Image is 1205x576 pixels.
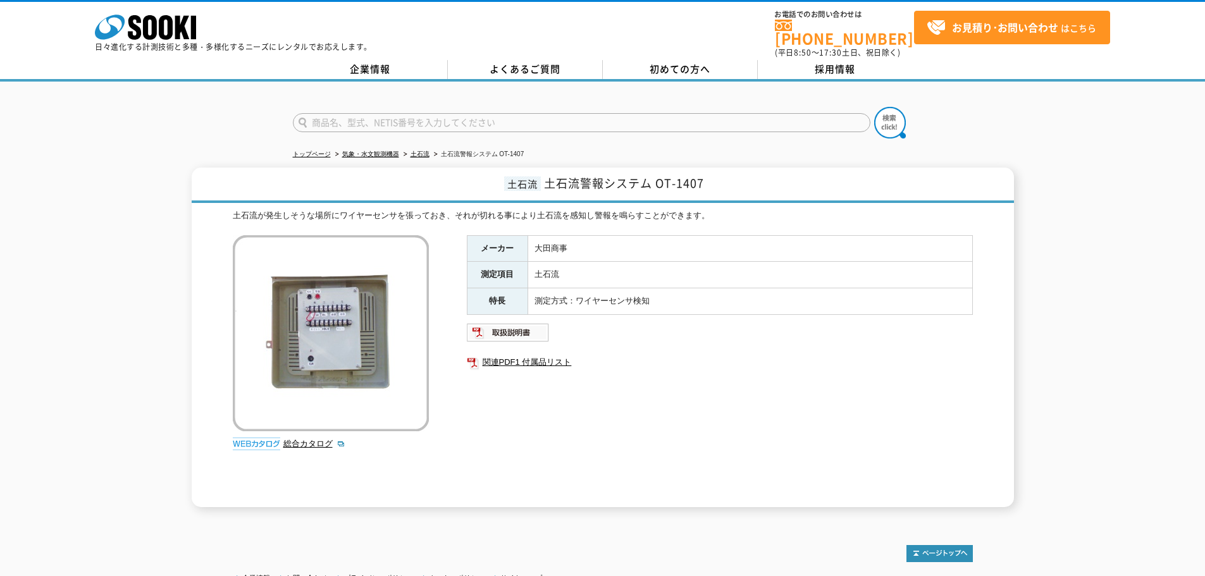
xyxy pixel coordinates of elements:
[448,60,603,79] a: よくあるご質問
[342,150,399,157] a: 気象・水文観測機器
[794,47,812,58] span: 8:50
[775,47,900,58] span: (平日 ～ 土日、祝日除く)
[283,439,345,448] a: 総合カタログ
[927,18,1096,37] span: はこちら
[233,235,429,431] img: 土石流警報システム OT-1407
[467,331,550,340] a: 取扱説明書
[293,150,331,157] a: トップページ
[233,209,973,223] div: 土石流が発生しそうな場所にワイヤーセンサを張っておき、それが切れる事により土石流を感知し警報を鳴らすことができます。
[775,11,914,18] span: お電話でのお問い合わせは
[603,60,758,79] a: 初めての方へ
[528,235,972,262] td: 大田商事
[528,262,972,288] td: 土石流
[411,150,429,157] a: 土石流
[293,113,870,132] input: 商品名、型式、NETIS番号を入力してください
[528,288,972,315] td: 測定方式：ワイヤーセンサ検知
[952,20,1058,35] strong: お見積り･お問い合わせ
[650,62,710,76] span: 初めての方へ
[95,43,372,51] p: 日々進化する計測技術と多種・多様化するニーズにレンタルでお応えします。
[775,20,914,46] a: [PHONE_NUMBER]
[431,148,524,161] li: 土石流警報システム OT-1407
[467,354,973,371] a: 関連PDF1 付属品リスト
[906,545,973,562] img: トップページへ
[467,288,528,315] th: 特長
[504,176,541,191] span: 土石流
[874,107,906,138] img: btn_search.png
[233,438,280,450] img: webカタログ
[467,322,550,343] img: 取扱説明書
[293,60,448,79] a: 企業情報
[914,11,1110,44] a: お見積り･お問い合わせはこちら
[819,47,842,58] span: 17:30
[467,235,528,262] th: メーカー
[544,175,704,192] span: 土石流警報システム OT-1407
[758,60,913,79] a: 採用情報
[467,262,528,288] th: 測定項目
